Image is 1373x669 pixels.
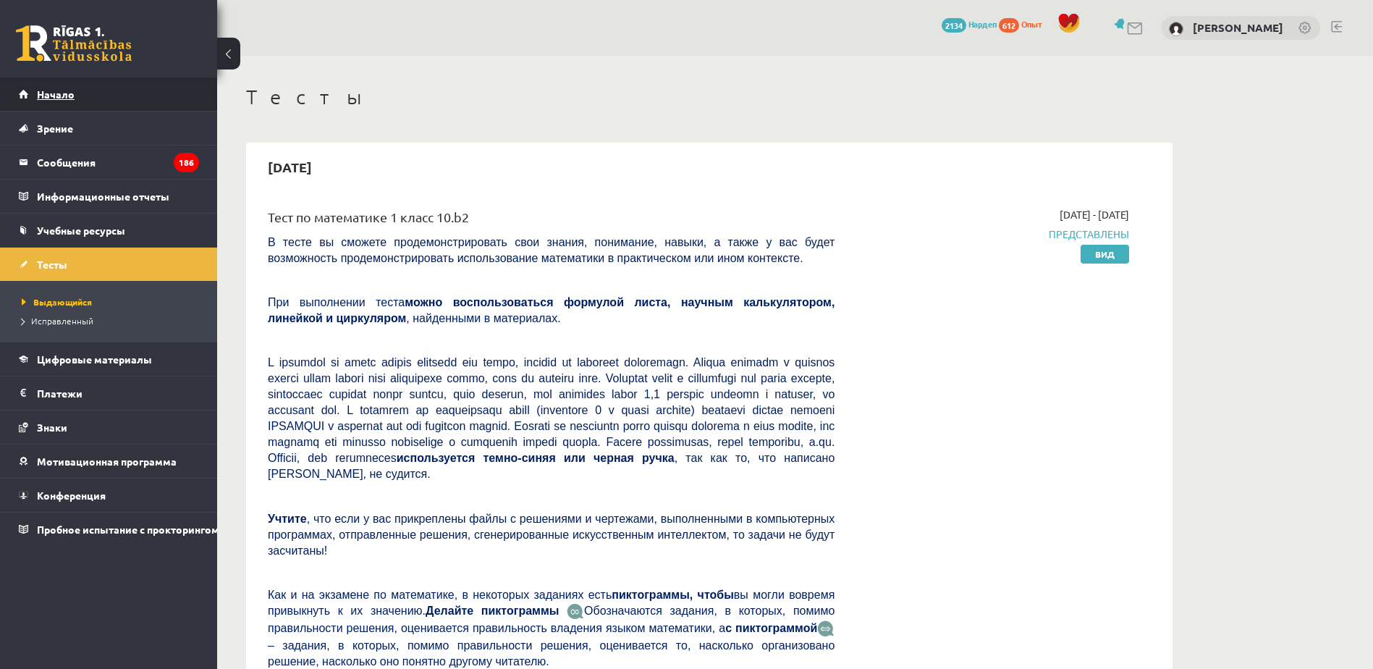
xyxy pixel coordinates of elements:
a: Начало [19,77,199,111]
a: Учебные ресурсы [19,214,199,247]
span: [DATE] - [DATE] [1060,207,1129,222]
h2: [DATE] [253,150,326,184]
font: Информационные отчеты [37,190,169,203]
b: пиктограммы, чтобы [612,589,734,601]
span: Цифровые материалы [37,353,152,366]
span: 612 [999,18,1019,33]
span: Как и на экзамене по математике, в некоторых заданиях есть вы могли вовремя привыкнуть к их значе... [268,589,835,617]
b: можно воспользоваться [405,296,553,308]
span: Нардеп [968,18,997,30]
span: Тесты [37,258,67,271]
i: 186 [174,153,199,172]
a: Знаки [19,411,199,444]
a: Пробное испытание с прокторингом [19,513,199,546]
a: Сообщения186 [19,146,199,179]
span: , что если у вас прикреплены файлы с решениями и чертежами, выполненными в компьютерных программа... [268,513,835,557]
span: Опыт [1021,18,1043,30]
span: 2134 [942,18,966,33]
a: Цифровые материалы [19,342,199,376]
span: Знаки [37,421,67,434]
a: Мотивационная программа [19,445,199,478]
font: Сообщения [37,156,96,169]
a: Исправленный [22,314,203,327]
span: Представлены [856,227,1129,242]
span: Исправленный [22,315,93,327]
a: 2134 Нардеп [942,18,997,30]
span: L ipsumdol si ametc adipis elitsedd eiu tempo, incidid ut laboreet doloremagn. Aliqua enimadm v q... [268,356,835,480]
span: Учтите [268,513,307,525]
img: Денис Мостовюк [1169,22,1183,36]
span: Выдающийся [22,296,92,308]
b: темно-синяя или черная ручка [483,452,675,464]
b: с пиктограммой [725,622,817,634]
b: используется [397,452,476,464]
span: Конференция [37,489,106,502]
a: Зрение [19,111,199,145]
img: JfuEzvunn4EvwAAAAASUVORK5CYII= [567,603,584,620]
a: [PERSON_NAME] [1193,20,1283,35]
span: В тесте вы сможете продемонстрировать свои знания, понимание, навыки, а также у вас будет возможн... [268,236,835,264]
a: Вид [1081,245,1129,264]
a: Выдающийся [22,295,203,308]
span: Пробное испытание с прокторингом [37,523,219,536]
span: При выполнении теста , найденными в материалах. [268,296,835,324]
a: Конференция [19,479,199,512]
font: Платежи [37,387,83,400]
span: Учебные ресурсы [37,224,125,237]
a: 612 Опыт [999,18,1050,30]
span: – задания, в которых, помимо правильности решения, оценивается то, насколько организовано решение... [268,639,835,668]
span: Мотивационная программа [37,455,177,468]
a: Тесты [19,248,199,281]
span: Начало [37,88,75,101]
a: Rīgas 1. Tālmācības vidusskola [16,25,132,62]
b: формулой листа, научным калькулятором, линейкой и циркуляром [268,296,835,324]
a: Информационные отчеты [19,180,199,213]
div: Тест по математике 1 класс 10.b2 [268,207,835,234]
span: Зрение [37,122,73,135]
img: wKvN42sLe3LLwAAAABJRU5ErkJggg== [817,620,835,637]
b: Делайте пиктограммы [426,605,559,617]
h1: Тесты [246,85,1173,109]
a: Платежи [19,376,199,410]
